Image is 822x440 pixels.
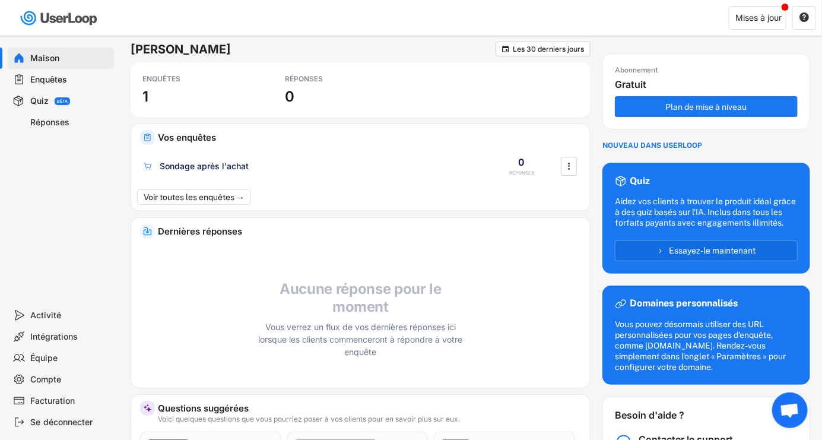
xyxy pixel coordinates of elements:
[31,353,58,363] font: Équipe
[30,96,49,106] font: Quiz
[31,74,68,84] font: Enquêtes
[519,156,525,168] font: 0
[615,319,788,372] font: Vous pouvez désormais utiliser des URL personnalisées pour vos pages d'enquête, comme [DOMAIN_NAM...
[602,141,702,150] font: NOUVEAU DANS USERLOOP
[563,157,575,175] button: 
[31,331,78,341] font: Intégrations
[143,404,152,413] img: MagicMajor%20%28Purple%29.svg
[568,160,570,172] text: 
[280,280,445,315] font: Aucune réponse pour le moment
[18,6,101,30] img: userloop-logo-01.svg
[735,12,782,23] font: Mises à jour
[799,12,810,23] button: 
[259,322,465,357] font: Vous verrez un flux de vos dernières réponses ici lorsque les clients commenceront à répondre à v...
[666,102,747,112] font: Plan de mise à niveau
[31,117,70,127] font: Réponses
[669,246,756,255] font: Essayez-le maintenant
[501,45,510,53] button: 
[615,409,684,421] font: Besoin d'aide ?
[160,161,249,171] font: Sondage après l'achat
[142,74,180,83] font: ENQUÊTES
[630,175,650,186] font: Quiz
[31,417,93,427] font: Se déconnecter
[158,414,460,423] font: Voici quelques questions que vous pourriez poser à vos clients pour en savoir plus sur eux.
[772,392,808,428] div: Ouvrir le chat
[144,192,245,202] font: Voir toutes les enquêtes →
[615,96,798,117] button: Plan de mise à niveau
[31,395,75,406] font: Facturation
[630,297,738,309] font: Domaines personnalisés
[158,132,216,143] font: Vos enquêtes
[513,45,584,53] font: Les 30 derniers jours
[509,170,534,176] font: RÉPONSES
[142,88,148,105] font: 1
[615,66,658,74] font: Abonnement
[615,78,646,90] font: Gratuit
[131,42,231,56] font: [PERSON_NAME]
[285,74,323,83] font: RÉPONSES
[615,240,798,261] button: Essayez-le maintenant
[31,310,62,320] font: Activité
[158,403,249,414] font: Questions suggérées
[158,226,242,237] font: Dernières réponses
[57,99,68,104] font: BÊTA
[799,12,809,23] text: 
[285,88,294,105] font: 0
[31,53,60,63] font: Maison
[615,197,798,227] font: Aidez vos clients à trouver le produit idéal grâce à des quiz basés sur l'IA. Inclus dans tous le...
[31,374,62,384] font: Compte
[137,189,251,205] button: Voir toutes les enquêtes →
[143,227,152,236] img: IncomingMajor.svg
[502,45,509,53] text: 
